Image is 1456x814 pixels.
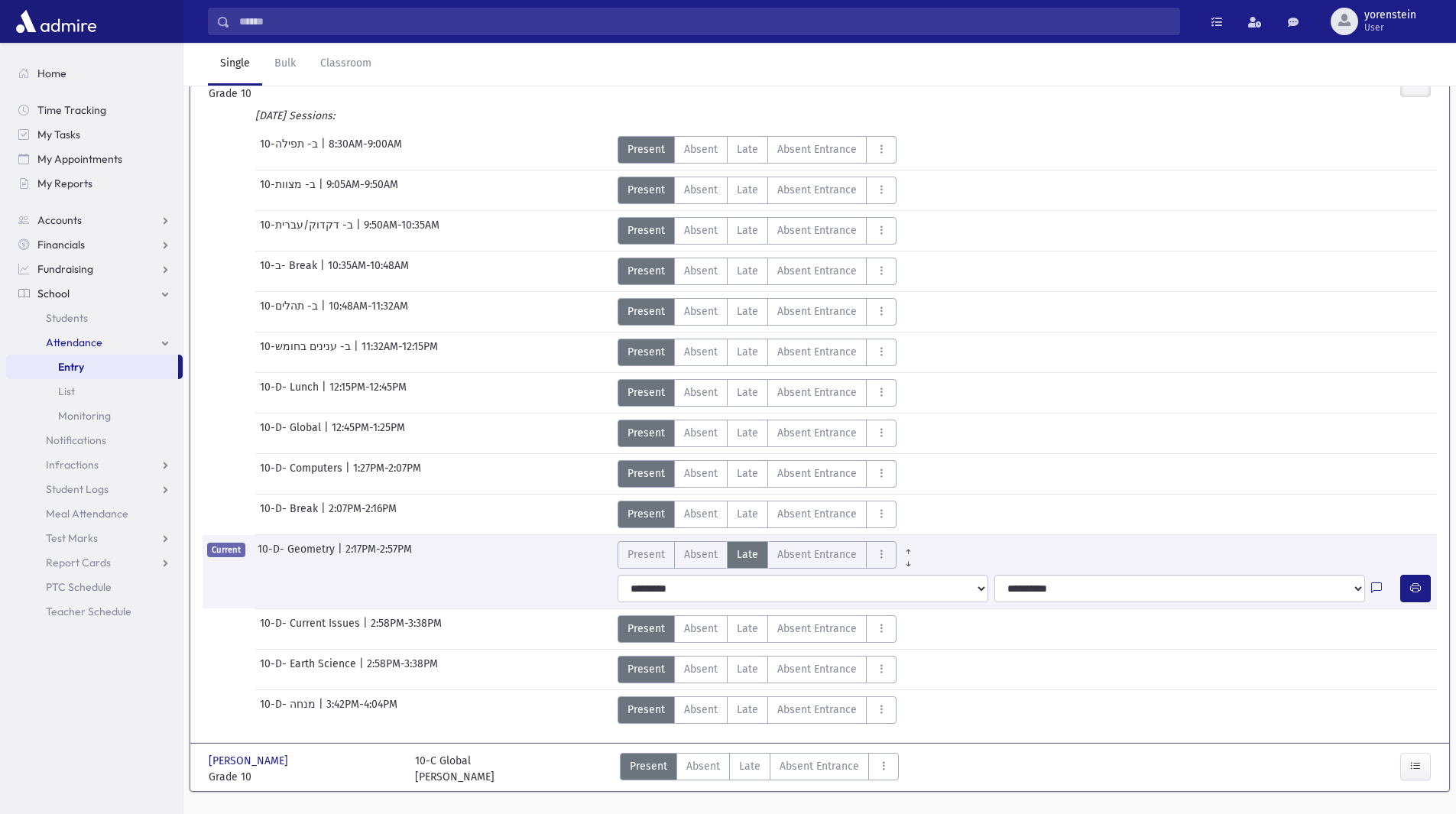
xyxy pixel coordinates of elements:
i: [DATE] Sessions: [255,109,335,122]
span: 10-D- מנחה [260,696,319,724]
a: Student Logs [6,477,183,501]
span: Absent [684,465,718,482]
span: Absent Entrance [777,222,857,238]
span: Present [627,141,665,157]
span: Absent Entrance [777,303,857,319]
span: Absent Entrance [777,546,857,563]
a: Fundraising [6,257,183,281]
span: 2:17PM-2:57PM [345,541,412,569]
span: | [354,339,362,366]
span: 8:30AM-9:00AM [329,136,402,164]
span: 12:15PM-12:45PM [329,379,407,407]
a: Teacher Schedule [6,599,183,624]
a: Report Cards [6,550,183,575]
span: Present [627,222,665,238]
span: 10-D- Geometry [258,541,338,569]
span: | [359,656,367,683]
a: Test Marks [6,526,183,550]
div: AttTypes [618,420,897,447]
span: Test Marks [46,531,98,545]
span: Absent [684,702,718,718]
div: AttTypes [618,501,897,528]
span: Attendance [46,336,102,349]
span: Financials [37,238,85,251]
span: Current [207,543,245,557]
span: Present [627,661,665,677]
span: | [319,696,326,724]
div: AttTypes [618,541,920,569]
span: Present [627,425,665,441]
span: Absent [684,141,718,157]
div: AttTypes [618,656,897,683]
a: All Later [897,553,920,566]
span: Monitoring [58,409,111,423]
span: Late [737,141,758,157]
span: | [338,541,345,569]
a: Infractions [6,452,183,477]
div: AttTypes [618,696,897,724]
div: 10-C Global [PERSON_NAME] [415,753,495,785]
span: Absent [684,546,718,563]
span: Late [737,344,758,360]
div: AttTypes [620,753,899,785]
span: Absent Entrance [777,182,857,198]
span: Late [737,621,758,637]
a: Entry [6,355,178,379]
span: Fundraising [37,262,93,276]
a: Classroom [308,43,384,86]
span: My Reports [37,177,92,190]
div: AttTypes [618,339,897,366]
span: 10-D- Computers [260,460,345,488]
span: Absent [686,758,720,774]
span: Infractions [46,458,99,472]
span: 2:07PM-2:16PM [329,501,397,528]
span: 10-ב- מצוות [260,177,319,204]
div: AttTypes [618,177,897,204]
span: yorenstein [1364,9,1416,21]
a: All Prior [897,541,920,553]
span: Late [737,546,758,563]
span: Absent Entrance [780,758,859,774]
span: My Appointments [37,152,122,166]
span: | [320,258,328,285]
span: Late [737,263,758,279]
span: List [58,384,75,398]
span: Grade 10 [209,86,400,102]
span: User [1364,21,1416,34]
a: School [6,281,183,306]
a: Attendance [6,330,183,355]
span: 10-D- Earth Science [260,656,359,683]
span: | [356,217,364,245]
span: 3:42PM-4:04PM [326,696,397,724]
span: Late [737,465,758,482]
span: Present [630,758,667,774]
span: Entry [58,360,84,374]
span: Absent [684,344,718,360]
span: Present [627,621,665,637]
a: My Reports [6,171,183,196]
span: Late [737,303,758,319]
span: 11:32AM-12:15PM [362,339,438,366]
span: 10-ב- ענינים בחומש [260,339,354,366]
a: PTC Schedule [6,575,183,599]
span: | [345,460,353,488]
a: Single [208,43,262,86]
span: | [324,420,332,447]
span: Grade 10 [209,769,400,785]
a: Monitoring [6,404,183,428]
span: 2:58PM-3:38PM [371,615,442,643]
span: PTC Schedule [46,580,112,594]
span: | [321,136,329,164]
div: AttTypes [618,217,897,245]
span: Present [627,546,665,563]
a: Meal Attendance [6,501,183,526]
span: 10-ב- תהלים [260,298,321,326]
span: | [321,298,329,326]
span: [PERSON_NAME] [209,753,291,769]
span: | [319,177,326,204]
input: Search [230,8,1179,35]
span: Absent [684,661,718,677]
span: Late [737,506,758,522]
span: Absent [684,182,718,198]
span: 10-D- Lunch [260,379,322,407]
